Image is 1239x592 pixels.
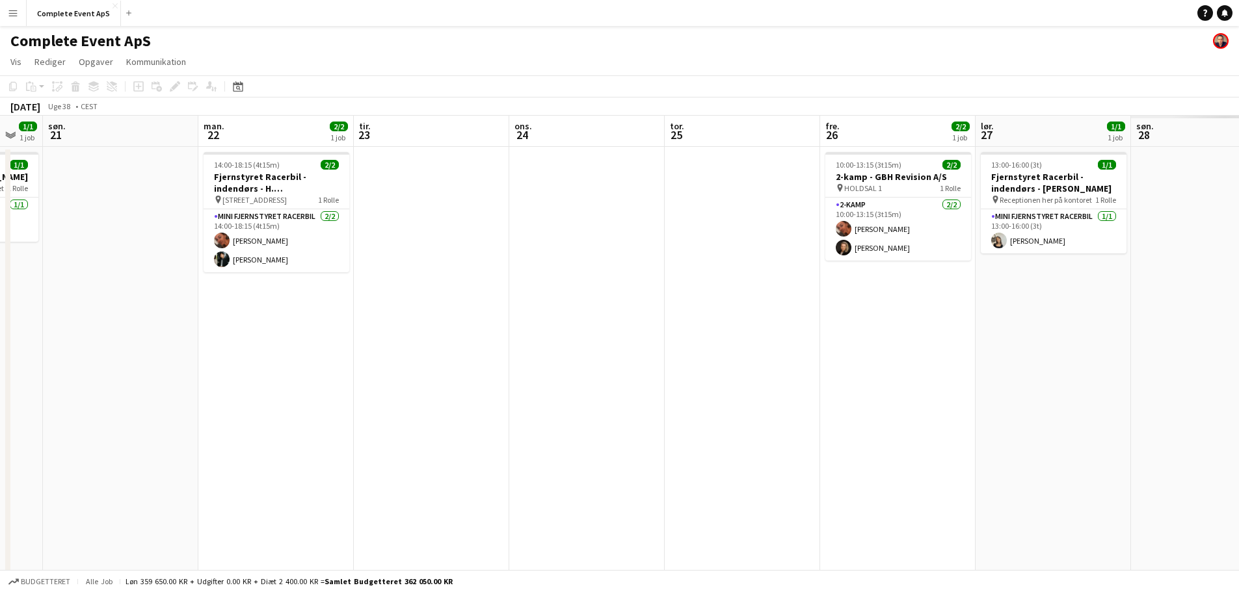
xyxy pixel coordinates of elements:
[21,577,70,586] span: Budgetteret
[7,574,72,589] button: Budgetteret
[10,31,151,51] h1: Complete Event ApS
[43,101,75,111] span: Uge 38
[1213,33,1229,49] app-user-avatar: Christian Brøckner
[126,576,453,586] div: Løn 359 650.00 KR + Udgifter 0.00 KR + Diæt 2 400.00 KR =
[10,100,40,113] div: [DATE]
[126,56,186,68] span: Kommunikation
[81,101,98,111] div: CEST
[79,56,113,68] span: Opgaver
[27,1,121,26] button: Complete Event ApS
[325,576,453,586] span: Samlet budgetteret 362 050.00 KR
[10,56,21,68] span: Vis
[83,576,114,586] span: Alle job
[5,53,27,70] a: Vis
[121,53,191,70] a: Kommunikation
[73,53,118,70] a: Opgaver
[29,53,71,70] a: Rediger
[34,56,66,68] span: Rediger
